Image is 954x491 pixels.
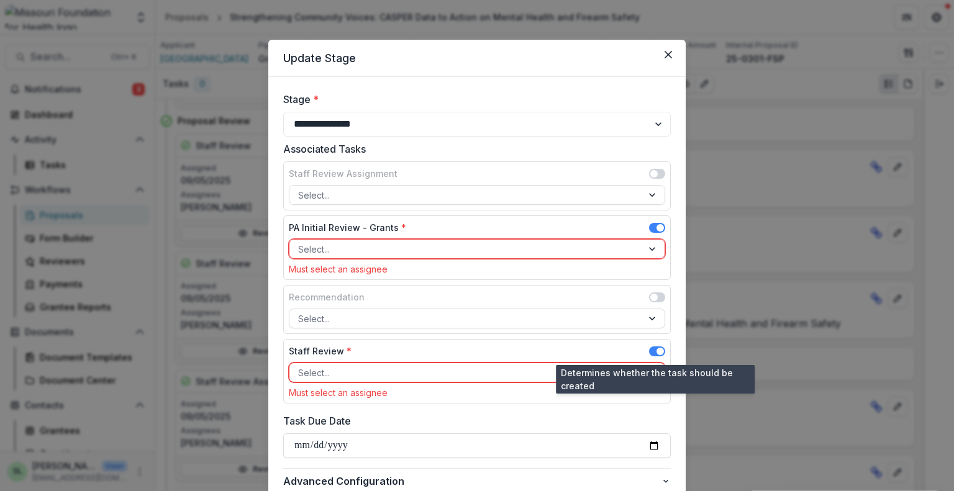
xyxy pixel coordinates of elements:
label: Task Due Date [283,413,663,428]
header: Update Stage [268,40,686,77]
label: Associated Tasks [283,142,663,156]
div: Must select an assignee [289,264,665,274]
label: Staff Review [289,345,352,358]
span: Advanced Configuration [283,474,661,489]
button: Close [658,45,678,65]
label: Recommendation [289,291,365,304]
label: Staff Review Assignment [289,167,397,180]
div: Must select an assignee [289,387,665,398]
label: PA Initial Review - Grants [289,221,406,234]
label: Stage [283,92,663,107]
